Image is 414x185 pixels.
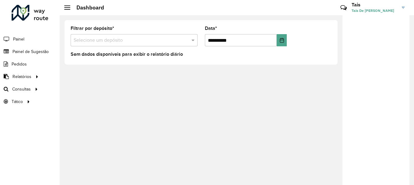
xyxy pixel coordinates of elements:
[12,48,49,55] span: Painel de Sugestão
[12,98,23,105] span: Tático
[12,86,31,92] span: Consultas
[12,61,27,67] span: Pedidos
[71,25,114,32] label: Filtrar por depósito
[352,8,397,13] span: Tais De [PERSON_NAME]
[277,34,287,46] button: Choose Date
[13,36,24,42] span: Painel
[12,73,31,80] span: Relatórios
[352,2,397,8] h3: Tais
[205,25,217,32] label: Data
[71,51,183,58] label: Sem dados disponíveis para exibir o relatório diário
[337,1,350,14] a: Contato Rápido
[70,4,104,11] h2: Dashboard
